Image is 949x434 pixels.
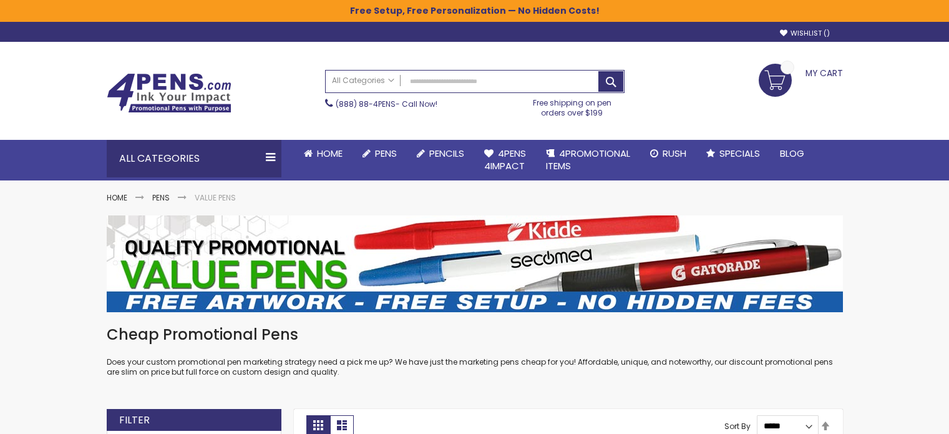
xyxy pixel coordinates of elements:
[640,140,696,167] a: Rush
[353,140,407,167] a: Pens
[195,192,236,203] strong: Value Pens
[107,73,231,113] img: 4Pens Custom Pens and Promotional Products
[336,99,396,109] a: (888) 88-4PENS
[294,140,353,167] a: Home
[119,413,150,427] strong: Filter
[336,99,437,109] span: - Call Now!
[107,325,843,345] h1: Cheap Promotional Pens
[536,140,640,180] a: 4PROMOTIONALITEMS
[780,29,830,38] a: Wishlist
[484,147,526,172] span: 4Pens 4impact
[663,147,686,160] span: Rush
[696,140,770,167] a: Specials
[332,76,394,86] span: All Categories
[152,192,170,203] a: Pens
[719,147,760,160] span: Specials
[326,71,401,91] a: All Categories
[107,140,281,177] div: All Categories
[317,147,343,160] span: Home
[520,93,625,118] div: Free shipping on pen orders over $199
[724,420,751,431] label: Sort By
[780,147,804,160] span: Blog
[474,140,536,180] a: 4Pens4impact
[107,215,843,312] img: Value Pens
[375,147,397,160] span: Pens
[429,147,464,160] span: Pencils
[770,140,814,167] a: Blog
[107,192,127,203] a: Home
[107,325,843,378] div: Does your custom promotional pen marketing strategy need a pick me up? We have just the marketing...
[407,140,474,167] a: Pencils
[546,147,630,172] span: 4PROMOTIONAL ITEMS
